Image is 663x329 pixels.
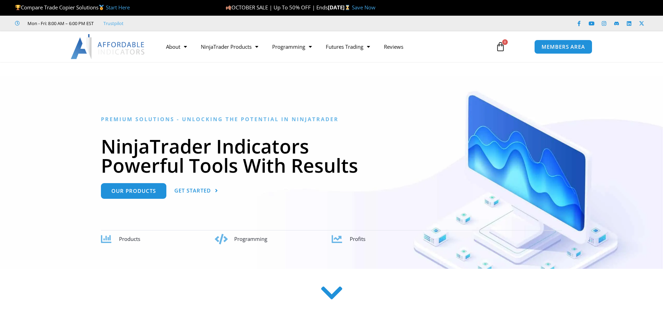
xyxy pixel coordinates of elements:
[159,39,194,55] a: About
[15,5,21,10] img: 🏆
[352,4,376,11] a: Save Now
[350,235,365,242] span: Profits
[234,235,267,242] span: Programming
[542,44,585,49] span: MEMBERS AREA
[101,136,562,175] h1: NinjaTrader Indicators Powerful Tools With Results
[319,39,377,55] a: Futures Trading
[226,4,328,11] span: OCTOBER SALE | Up To 50% OFF | Ends
[502,39,508,45] span: 0
[226,5,231,10] img: 🍂
[101,116,562,123] h6: Premium Solutions - Unlocking the Potential in NinjaTrader
[485,37,516,57] a: 0
[71,34,145,59] img: LogoAI | Affordable Indicators – NinjaTrader
[345,5,350,10] img: ⌛
[101,183,166,199] a: Our Products
[265,39,319,55] a: Programming
[194,39,265,55] a: NinjaTrader Products
[103,19,124,28] a: Trustpilot
[106,4,130,11] a: Start Here
[534,40,592,54] a: MEMBERS AREA
[377,39,410,55] a: Reviews
[174,183,218,199] a: Get Started
[119,235,140,242] span: Products
[328,4,352,11] strong: [DATE]
[174,188,211,193] span: Get Started
[15,4,130,11] span: Compare Trade Copier Solutions
[26,19,94,28] span: Mon - Fri: 8:00 AM – 6:00 PM EST
[99,5,104,10] img: 🥇
[111,188,156,194] span: Our Products
[159,39,488,55] nav: Menu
